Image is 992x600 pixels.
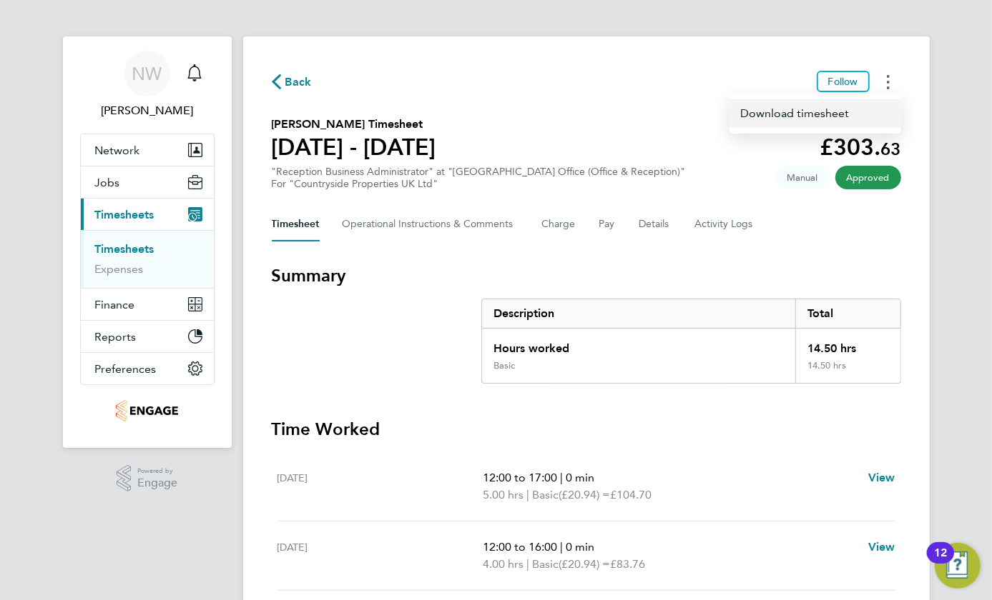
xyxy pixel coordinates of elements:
[935,543,981,589] button: Open Resource Center, 12 new notifications
[95,262,144,276] a: Expenses
[483,557,524,571] span: 4.00 hrs
[115,399,179,422] img: yourrecruit-logo-retina.png
[776,166,830,189] span: This timesheet was manually created.
[80,399,215,422] a: Go to home page
[278,469,483,504] div: [DATE]
[820,134,901,161] app-decimal: £303.
[817,71,870,92] button: Follow
[559,557,610,571] span: (£20.94) =
[95,298,135,311] span: Finance
[868,471,895,484] span: View
[881,139,901,159] span: 63
[132,64,162,83] span: NW
[81,353,214,384] button: Preferences
[81,289,214,320] button: Finance
[560,471,563,484] span: |
[526,557,529,571] span: |
[81,230,214,288] div: Timesheets
[137,465,177,477] span: Powered by
[272,207,320,241] button: Timesheet
[81,321,214,352] button: Reports
[795,329,900,360] div: 14.50 hrs
[343,207,519,241] button: Operational Instructions & Comments
[483,488,524,501] span: 5.00 hrs
[117,465,177,492] a: Powered byEngage
[272,133,436,161] h1: [DATE] - [DATE]
[80,51,215,119] a: NW[PERSON_NAME]
[868,469,895,486] a: View
[137,477,177,489] span: Engage
[81,166,214,198] button: Jobs
[868,540,895,554] span: View
[81,199,214,230] button: Timesheets
[526,488,529,501] span: |
[285,74,312,91] span: Back
[95,242,154,256] a: Timesheets
[566,540,594,554] span: 0 min
[835,166,901,189] span: This timesheet has been approved.
[599,207,617,241] button: Pay
[695,207,755,241] button: Activity Logs
[566,471,594,484] span: 0 min
[730,99,901,128] a: Timesheets Menu
[481,299,901,384] div: Summary
[80,102,215,119] span: Nicky Waiton
[272,116,436,133] h2: [PERSON_NAME] Timesheet
[272,264,901,287] h3: Summary
[493,360,515,371] div: Basic
[483,540,557,554] span: 12:00 to 16:00
[272,418,901,441] h3: Time Worked
[95,176,120,189] span: Jobs
[95,208,154,221] span: Timesheets
[482,329,796,360] div: Hours worked
[795,299,900,328] div: Total
[559,488,610,501] span: (£20.94) =
[532,486,559,504] span: Basic
[610,488,652,501] span: £104.70
[482,299,796,328] div: Description
[95,330,137,344] span: Reports
[560,540,563,554] span: |
[828,75,858,88] span: Follow
[95,362,157,376] span: Preferences
[934,553,947,571] div: 12
[272,166,686,190] div: "Reception Business Administrator" at "[GEOGRAPHIC_DATA] Office (Office & Reception)"
[272,178,686,190] div: For "Countryside Properties UK Ltd"
[63,36,232,448] nav: Main navigation
[795,360,900,383] div: 14.50 hrs
[639,207,672,241] button: Details
[81,134,214,166] button: Network
[483,471,557,484] span: 12:00 to 17:00
[868,539,895,556] a: View
[95,144,140,157] span: Network
[875,71,901,93] button: Timesheets Menu
[542,207,576,241] button: Charge
[532,556,559,573] span: Basic
[272,73,312,91] button: Back
[610,557,645,571] span: £83.76
[278,539,483,573] div: [DATE]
